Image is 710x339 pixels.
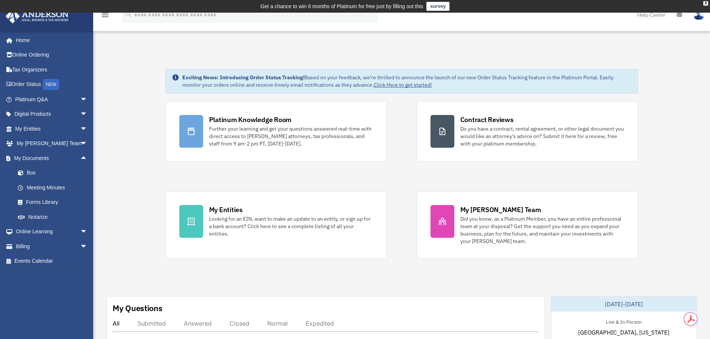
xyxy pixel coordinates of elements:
[426,2,449,11] a: survey
[10,195,99,210] a: Forms Library
[578,328,669,337] span: [GEOGRAPHIC_DATA], [US_STATE]
[5,136,99,151] a: My [PERSON_NAME] Teamarrow_drop_down
[417,191,638,259] a: My [PERSON_NAME] Team Did you know, as a Platinum Member, you have an entire professional team at...
[80,151,95,166] span: arrow_drop_up
[5,92,99,107] a: Platinum Q&Aarrow_drop_down
[80,239,95,254] span: arrow_drop_down
[230,320,249,327] div: Closed
[182,74,632,89] div: Based on your feedback, we're thrilled to announce the launch of our new Order Status Tracking fe...
[551,297,697,311] div: [DATE]-[DATE]
[261,2,423,11] div: Get a chance to win 6 months of Platinum for free just by filling out this
[460,125,624,147] div: Do you have a contract, rental agreement, or other legal document you would like an attorney's ad...
[80,92,95,107] span: arrow_drop_down
[417,101,638,161] a: Contract Reviews Do you have a contract, rental agreement, or other legal document you would like...
[101,10,110,19] i: menu
[138,320,166,327] div: Submitted
[113,303,162,314] div: My Questions
[5,224,99,239] a: Online Learningarrow_drop_down
[306,320,334,327] div: Expedited
[460,215,624,245] div: Did you know, as a Platinum Member, you have an entire professional team at your disposal? Get th...
[267,320,288,327] div: Normal
[10,180,99,195] a: Meeting Minutes
[165,101,387,161] a: Platinum Knowledge Room Further your learning and get your questions answered real-time with dire...
[374,81,432,88] a: Click Here to get started!
[184,320,212,327] div: Answered
[209,205,243,214] div: My Entities
[165,191,387,259] a: My Entities Looking for an EIN, want to make an update to an entity, or sign up for a bank accoun...
[693,9,704,20] img: User Pic
[5,151,99,166] a: My Documentsarrow_drop_up
[10,210,99,224] a: Notarize
[5,33,95,48] a: Home
[5,48,99,63] a: Online Ordering
[182,74,304,81] strong: Exciting News: Introducing Order Status Tracking!
[209,215,373,237] div: Looking for an EIN, want to make an update to an entity, or sign up for a bank account? Click her...
[460,115,514,124] div: Contract Reviews
[113,320,120,327] div: All
[80,121,95,137] span: arrow_drop_down
[600,317,647,325] div: Live & In-Person
[5,121,99,136] a: My Entitiesarrow_drop_down
[460,205,541,214] div: My [PERSON_NAME] Team
[5,62,99,77] a: Tax Organizers
[209,115,292,124] div: Platinum Knowledge Room
[101,13,110,19] a: menu
[124,10,133,18] i: search
[703,1,708,6] div: close
[43,79,59,90] div: NEW
[5,254,99,269] a: Events Calendar
[80,136,95,151] span: arrow_drop_down
[10,166,99,180] a: Box
[209,125,373,147] div: Further your learning and get your questions answered real-time with direct access to [PERSON_NAM...
[3,9,71,23] img: Anderson Advisors Platinum Portal
[5,107,99,122] a: Digital Productsarrow_drop_down
[5,77,99,92] a: Order StatusNEW
[80,224,95,240] span: arrow_drop_down
[5,239,99,254] a: Billingarrow_drop_down
[80,107,95,122] span: arrow_drop_down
